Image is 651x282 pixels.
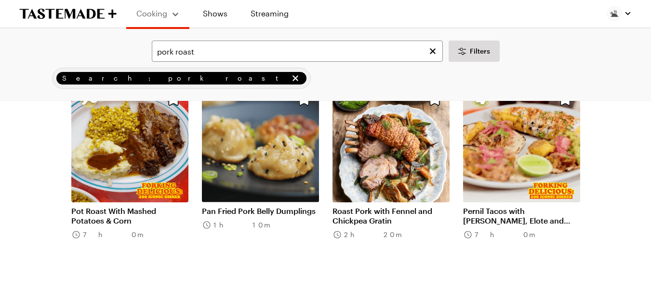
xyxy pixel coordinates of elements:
span: Cooking [136,9,167,18]
a: Pan Fried Pork Belly Dumplings [202,206,319,216]
button: Profile picture [607,6,632,21]
a: To Tastemade Home Page [19,8,117,19]
img: Profile picture [607,6,622,21]
a: Roast Pork with Fennel and Chickpea Gratin [332,206,450,226]
a: Pernil Tacos with [PERSON_NAME], Elote and Homemade Guac [463,206,580,226]
button: remove Search: pork roast [290,73,301,84]
a: Pot Roast With Mashed Potatoes & Corn [71,206,188,226]
span: Filters [470,46,490,56]
button: Clear search [427,46,438,56]
button: Cooking [136,4,180,23]
button: Desktop filters [449,41,500,62]
span: Search: pork roast [62,73,288,84]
